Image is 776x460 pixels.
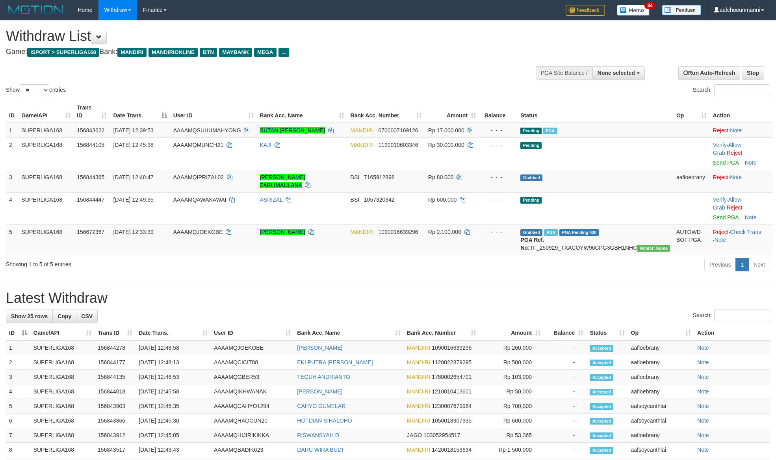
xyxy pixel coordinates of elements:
td: - [544,443,587,457]
a: Verify [713,142,727,148]
td: - [544,399,587,414]
span: [DATE] 12:33:39 [113,229,153,235]
th: Op: activate to sort column ascending [628,326,694,340]
span: Accepted [590,418,613,425]
div: - - - [483,141,514,149]
th: ID: activate to sort column descending [6,326,30,340]
td: AAAAMQHAOCUN20 [211,414,294,428]
div: PGA Site Balance / [536,66,592,80]
span: [DATE] 12:39:53 [113,127,153,134]
span: [DATE] 12:45:38 [113,142,153,148]
span: Copy 1090016639296 to clipboard [378,229,418,235]
span: Copy 1210010413601 to clipboard [432,388,472,395]
span: MANDIRI [351,127,374,134]
th: Status: activate to sort column ascending [587,326,627,340]
span: MANDIRIONLINE [149,48,198,57]
td: TF_250929_TXACOYW96CPG3GBH1NHC [517,224,673,255]
b: PGA Ref. No: [520,237,544,251]
span: Copy 103052954517 to clipboard [423,432,460,438]
a: Note [715,237,726,243]
span: 34 [644,2,655,9]
span: AAAAMQMUNCH21 [173,142,224,148]
td: SUPERLIGA168 [19,137,74,170]
td: Rp 260,000 [479,340,544,355]
span: MANDIRI [407,388,430,395]
span: 156843622 [77,127,104,134]
td: AAAAMQHIJIRIKIKKA [211,428,294,443]
td: Rp 700,000 [479,399,544,414]
span: JAGO [407,432,422,438]
td: 4 [6,384,30,399]
span: Show 25 rows [11,313,48,319]
td: 3 [6,370,30,384]
span: ISPORT > SUPERLIGA168 [27,48,99,57]
img: MOTION_logo.png [6,4,66,16]
td: 5 [6,399,30,414]
td: aafsoycanthlai [628,443,694,457]
th: Game/API: activate to sort column ascending [30,326,95,340]
td: - [544,384,587,399]
button: None selected [592,66,645,80]
td: 2 [6,355,30,370]
div: - - - [483,196,514,204]
td: aafloebrany [628,428,694,443]
th: Trans ID: activate to sort column ascending [95,326,136,340]
td: SUPERLIGA168 [30,428,95,443]
span: Rp 2.100.000 [428,229,461,235]
a: SUTAN [PERSON_NAME] [260,127,325,134]
span: MEGA [254,48,277,57]
a: Stop [742,66,764,80]
input: Search: [714,310,770,321]
span: CSV [81,313,93,319]
label: Search: [693,84,770,96]
th: Date Trans.: activate to sort column ascending [136,326,211,340]
td: 1 [6,123,19,138]
td: AAAAMQJOEKOBE [211,340,294,355]
input: Search: [714,84,770,96]
td: 3 [6,170,19,192]
a: EKI PUTRA [PERSON_NAME] [297,359,373,365]
td: 156843903 [95,399,136,414]
td: SUPERLIGA168 [19,123,74,138]
span: Rp 30.000.000 [428,142,464,148]
th: Amount: activate to sort column ascending [425,100,479,123]
a: Note [697,432,709,438]
td: [DATE] 12:45:05 [136,428,211,443]
td: SUPERLIGA168 [30,414,95,428]
span: · [713,197,741,211]
span: Copy 1050018907935 to clipboard [432,417,472,424]
a: CSV [76,310,98,323]
span: Accepted [590,432,613,439]
td: SUPERLIGA168 [30,355,95,370]
h4: Game: Bank: [6,48,509,56]
span: 156844365 [77,174,104,180]
span: MANDIRI [407,359,430,365]
td: SUPERLIGA168 [19,192,74,224]
span: Copy 1190010603346 to clipboard [378,142,418,148]
td: SUPERLIGA168 [30,340,95,355]
a: RISWANSYAH D [297,432,339,438]
th: Balance [479,100,518,123]
a: Note [697,388,709,395]
td: [DATE] 12:46:53 [136,370,211,384]
a: Note [697,374,709,380]
span: AAAAMQIPRIZAL02 [173,174,224,180]
span: Pending [520,142,542,149]
td: SUPERLIGA168 [19,224,74,255]
a: HOTDIAN SIHALOHO [297,417,352,424]
a: Reject [713,127,729,134]
td: AAAAMQIKHWANAK [211,384,294,399]
td: 156844278 [95,340,136,355]
td: 156844177 [95,355,136,370]
td: SUPERLIGA168 [19,170,74,192]
select: Showentries [20,84,49,96]
td: 8 [6,443,30,457]
td: 6 [6,414,30,428]
span: Rp 600.000 [428,197,457,203]
th: Balance: activate to sort column ascending [544,326,587,340]
td: 1 [6,340,30,355]
td: aafloebrany [673,170,710,192]
h1: Latest Withdraw [6,290,770,306]
td: - [544,428,587,443]
img: Button%20Memo.svg [617,5,650,16]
